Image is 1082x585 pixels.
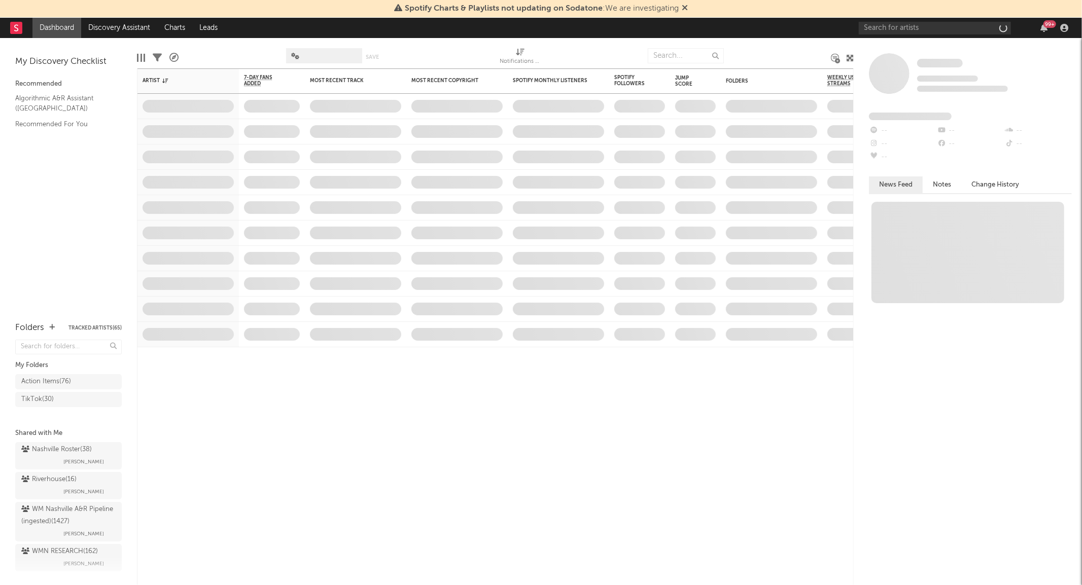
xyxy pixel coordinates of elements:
div: WM Nashville A&R Pipeline (ingested) ( 1427 ) [21,503,113,528]
div: Nashville Roster ( 38 ) [21,444,92,456]
div: -- [869,124,936,137]
div: Recommended [15,78,122,90]
button: 99+ [1040,24,1048,32]
span: Spotify Charts & Playlists not updating on Sodatone [405,5,603,13]
div: Folders [15,322,44,334]
span: [PERSON_NAME] [63,486,104,498]
a: WM Nashville A&R Pipeline (ingested)(1427)[PERSON_NAME] [15,502,122,541]
button: Save [366,54,379,60]
button: Notes [923,176,961,193]
div: Jump Score [675,75,701,87]
a: Nashville Roster(38)[PERSON_NAME] [15,442,122,469]
div: Folders [726,78,802,84]
a: Discovery Assistant [81,18,157,38]
span: 0 fans last week [917,86,1008,92]
div: -- [1004,137,1072,151]
div: Notifications (Artist) [500,43,541,72]
a: Algorithmic A&R Assistant ([GEOGRAPHIC_DATA]) [15,93,112,114]
div: Shared with Me [15,427,122,440]
div: TikTok ( 30 ) [21,393,54,406]
div: Artist [143,78,219,84]
a: Leads [192,18,225,38]
div: My Folders [15,359,122,372]
div: Filters [153,43,162,72]
div: Spotify Monthly Listeners [513,78,589,84]
div: -- [1004,124,1072,137]
span: 7-Day Fans Added [244,75,285,87]
div: -- [869,151,936,164]
span: : We are investigating [405,5,679,13]
div: Most Recent Copyright [411,78,487,84]
input: Search... [648,48,724,63]
input: Search for artists [859,22,1011,34]
input: Search for folders... [15,340,122,354]
button: Tracked Artists(65) [68,325,122,331]
a: Recommended For You [15,119,112,130]
a: WMN RESEARCH(162)[PERSON_NAME] [15,544,122,571]
span: [PERSON_NAME] [63,558,104,570]
div: Riverhouse ( 16 ) [21,473,77,486]
div: 99 + [1043,20,1056,28]
div: WMN RESEARCH ( 162 ) [21,545,98,558]
div: A&R Pipeline [169,43,179,72]
div: Action Items ( 76 ) [21,376,71,388]
div: Edit Columns [137,43,145,72]
span: [PERSON_NAME] [63,456,104,468]
a: Riverhouse(16)[PERSON_NAME] [15,472,122,499]
button: News Feed [869,176,923,193]
div: Most Recent Track [310,78,386,84]
div: -- [936,124,1004,137]
div: Notifications (Artist) [500,56,541,68]
span: [PERSON_NAME] [63,528,104,540]
a: Charts [157,18,192,38]
div: Spotify Followers [614,75,650,87]
a: TikTok(30) [15,392,122,407]
button: Change History [961,176,1029,193]
a: Some Artist [917,58,963,68]
div: -- [869,137,936,151]
span: Weekly US Streams [827,75,863,87]
span: Fans Added by Platform [869,113,952,120]
div: My Discovery Checklist [15,56,122,68]
span: Tracking Since: [DATE] [917,76,978,82]
span: Some Artist [917,59,963,67]
span: Dismiss [682,5,688,13]
div: -- [936,137,1004,151]
a: Dashboard [32,18,81,38]
a: Action Items(76) [15,374,122,389]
